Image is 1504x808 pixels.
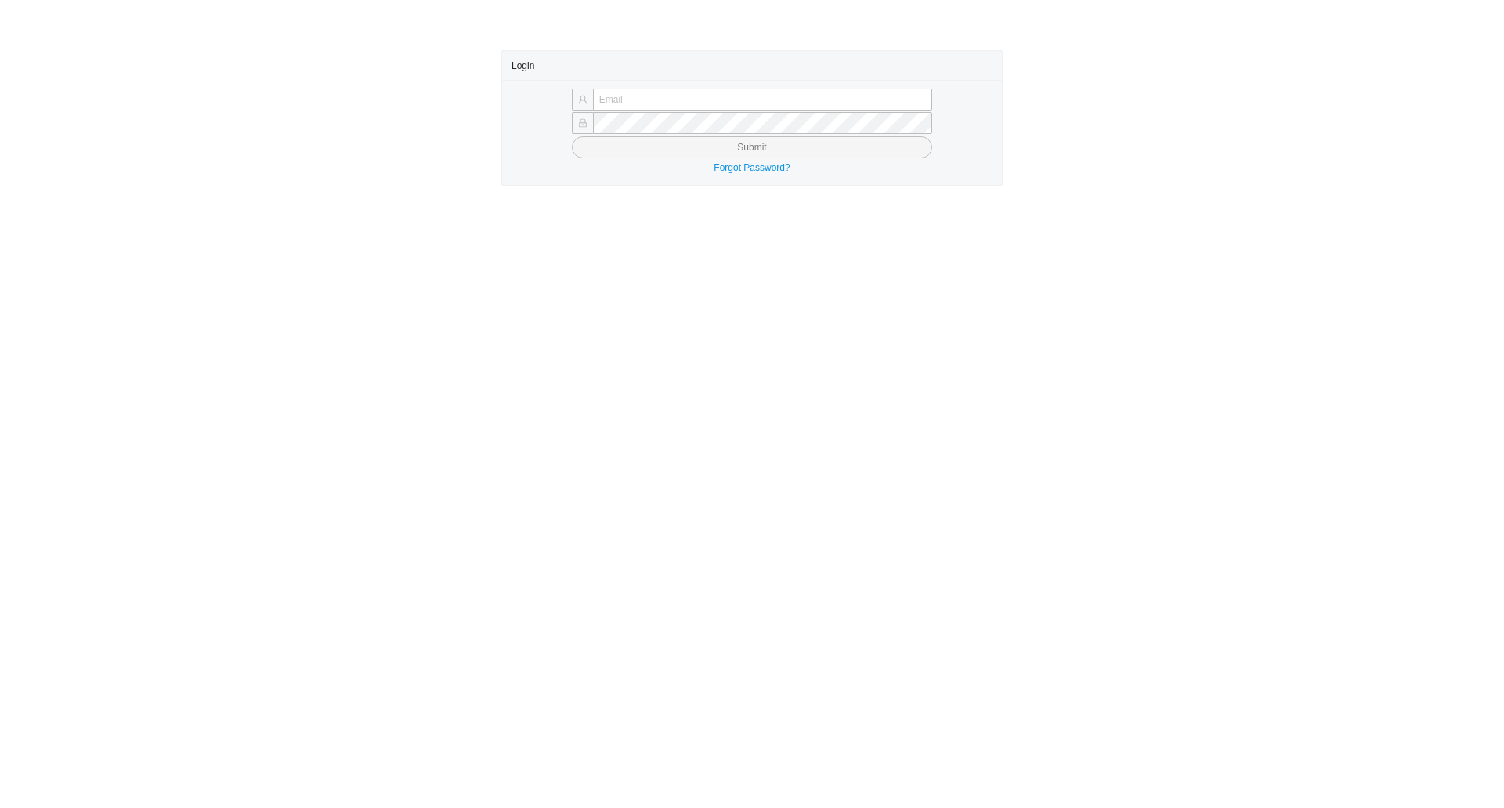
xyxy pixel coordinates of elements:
[512,51,992,80] div: Login
[714,162,790,173] a: Forgot Password?
[572,136,932,158] button: Submit
[578,118,587,128] span: lock
[593,89,932,111] input: Email
[578,95,587,104] span: user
